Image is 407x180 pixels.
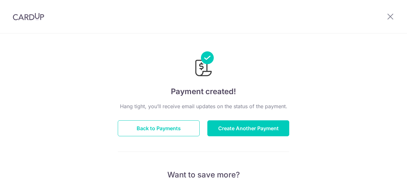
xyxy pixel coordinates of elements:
p: Want to save more? [118,170,289,180]
p: Hang tight, you’ll receive email updates on the status of the payment. [118,102,289,110]
img: Payments [193,51,214,78]
button: Back to Payments [118,120,200,136]
h4: Payment created! [118,86,289,97]
img: CardUp [13,13,44,20]
button: Create Another Payment [207,120,289,136]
